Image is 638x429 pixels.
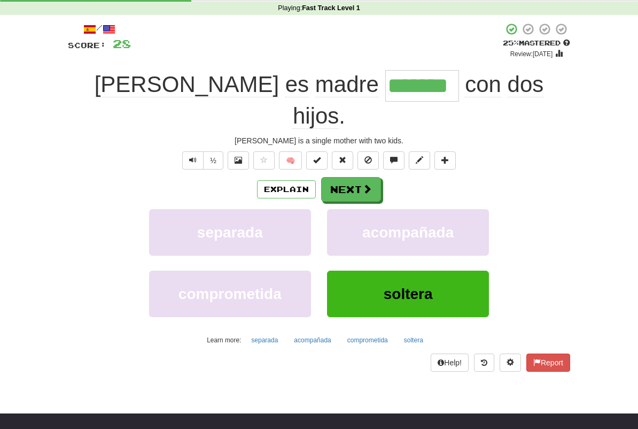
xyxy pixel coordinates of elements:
[68,41,106,50] span: Score:
[398,332,429,348] button: soltera
[409,151,430,170] button: Edit sentence (alt+d)
[434,151,456,170] button: Add to collection (alt+a)
[293,72,543,129] span: .
[503,39,519,47] span: 25 %
[362,224,454,241] span: acompañada
[253,151,275,170] button: Favorite sentence (alt+f)
[203,151,223,170] button: ½
[431,354,469,372] button: Help!
[149,209,311,256] button: separada
[302,4,360,12] strong: Fast Track Level 1
[113,37,131,50] span: 28
[68,22,131,36] div: /
[228,151,249,170] button: Show image (alt+x)
[508,72,544,97] span: dos
[257,180,316,198] button: Explain
[285,72,309,97] span: es
[315,72,379,97] span: madre
[341,332,394,348] button: comprometida
[357,151,379,170] button: Ignore sentence (alt+i)
[207,336,241,344] small: Learn more:
[332,151,353,170] button: Reset to 0% Mastered (alt+r)
[245,332,284,348] button: separada
[474,354,494,372] button: Round history (alt+y)
[68,135,570,146] div: [PERSON_NAME] is a single mother with two kids.
[182,151,204,170] button: Play sentence audio (ctl+space)
[321,177,381,202] button: Next
[327,209,489,256] button: acompañada
[383,151,404,170] button: Discuss sentence (alt+u)
[149,271,311,317] button: comprometida
[503,39,570,48] div: Mastered
[279,151,302,170] button: 🧠
[197,224,263,241] span: separada
[510,50,553,58] small: Review: [DATE]
[327,271,489,317] button: soltera
[95,72,279,97] span: [PERSON_NAME]
[526,354,570,372] button: Report
[306,151,328,170] button: Set this sentence to 100% Mastered (alt+m)
[465,72,501,97] span: con
[288,332,337,348] button: acompañada
[180,151,223,170] div: Text-to-speech controls
[178,286,282,302] span: comprometida
[293,103,339,129] span: hijos
[384,286,433,302] span: soltera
